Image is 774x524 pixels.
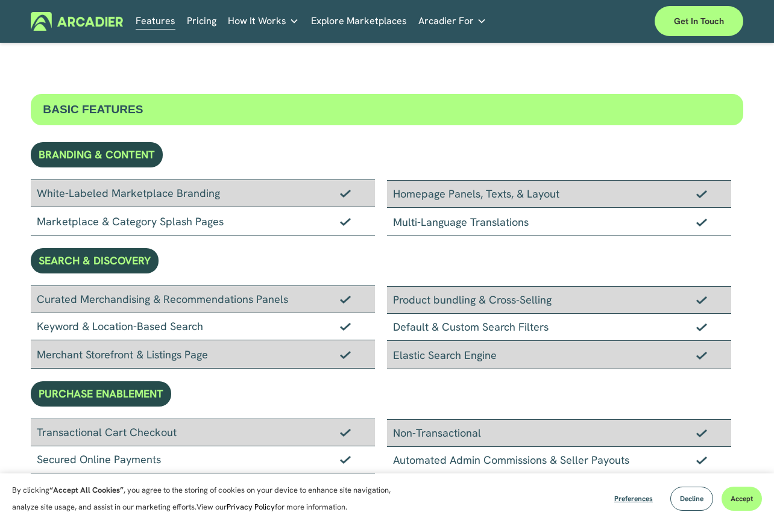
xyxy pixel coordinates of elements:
div: BASIC FEATURES [31,94,743,125]
a: Pricing [187,12,216,31]
div: Multi-Language Translations [387,208,731,236]
div: Non-Transactional [387,419,731,447]
span: Decline [680,494,703,504]
a: Explore Marketplaces [311,12,407,31]
button: Preferences [605,487,662,511]
img: Checkmark [340,428,351,437]
p: By clicking , you agree to the storing of cookies on your device to enhance site navigation, anal... [12,482,404,516]
div: Merchant Storefront & Listings Page [31,340,375,369]
div: Transactional Cart Checkout [31,419,375,446]
div: SEARCH & DISCOVERY [31,248,159,273]
div: Elastic Search Engine [387,341,731,369]
div: Homepage Panels, Texts, & Layout [387,180,731,208]
strong: “Accept All Cookies” [49,485,124,495]
img: Checkmark [696,218,707,226]
img: Checkmark [340,295,351,304]
div: Curated Merchandising & Recommendations Panels [31,285,375,313]
img: Checkmark [340,322,351,331]
span: Arcadier For [418,13,474,30]
div: Secured Online Payments [31,446,375,473]
div: PURCHASE ENABLEMENT [31,381,171,407]
img: Checkmark [696,323,707,331]
span: Preferences [614,494,653,504]
img: Arcadier [31,12,123,31]
div: Default & Custom Search Filters [387,314,731,341]
img: Checkmark [696,456,707,464]
a: folder dropdown [418,12,486,31]
div: White-Labeled Marketplace Branding [31,179,375,207]
button: Accept [722,487,762,511]
img: Checkmark [696,429,707,437]
img: Checkmark [696,296,707,304]
img: Checkmark [340,351,351,359]
div: Keyword & Location-Based Search [31,313,375,340]
img: Checkmark [340,189,351,198]
span: How It Works [228,13,286,30]
img: Checkmark [696,351,707,360]
img: Checkmark [696,190,707,198]
span: Accept [731,494,753,504]
div: Product bundling & Cross-Selling [387,286,731,314]
div: Automated Admin Commissions & Seller Payouts [387,447,731,474]
a: Features [136,12,175,31]
div: BRANDING & CONTENT [31,142,163,167]
button: Decline [670,487,713,511]
img: Checkmark [340,455,351,464]
a: folder dropdown [228,12,299,31]
a: Privacy Policy [227,502,275,512]
a: Get in touch [655,6,743,36]
img: Checkmark [340,217,351,226]
div: Marketplace & Category Splash Pages [31,207,375,235]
